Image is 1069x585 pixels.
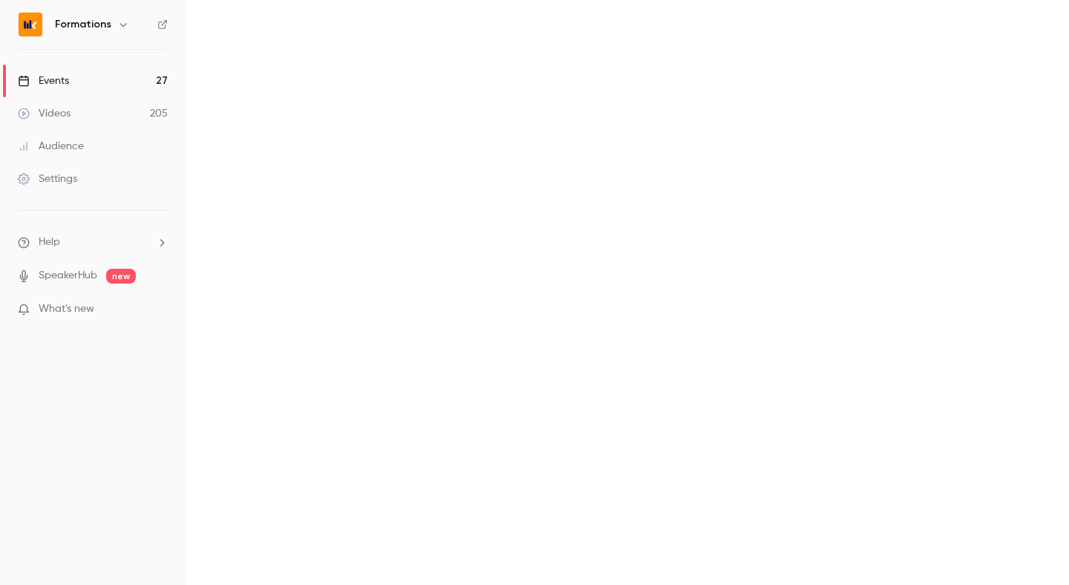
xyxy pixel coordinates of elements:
[18,171,77,186] div: Settings
[55,17,111,32] h6: Formations
[106,269,136,284] span: new
[39,301,94,317] span: What's new
[18,73,69,88] div: Events
[39,235,60,250] span: Help
[18,106,71,121] div: Videos
[19,13,42,36] img: Formations
[18,235,168,250] li: help-dropdown-opener
[39,268,97,284] a: SpeakerHub
[18,139,84,154] div: Audience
